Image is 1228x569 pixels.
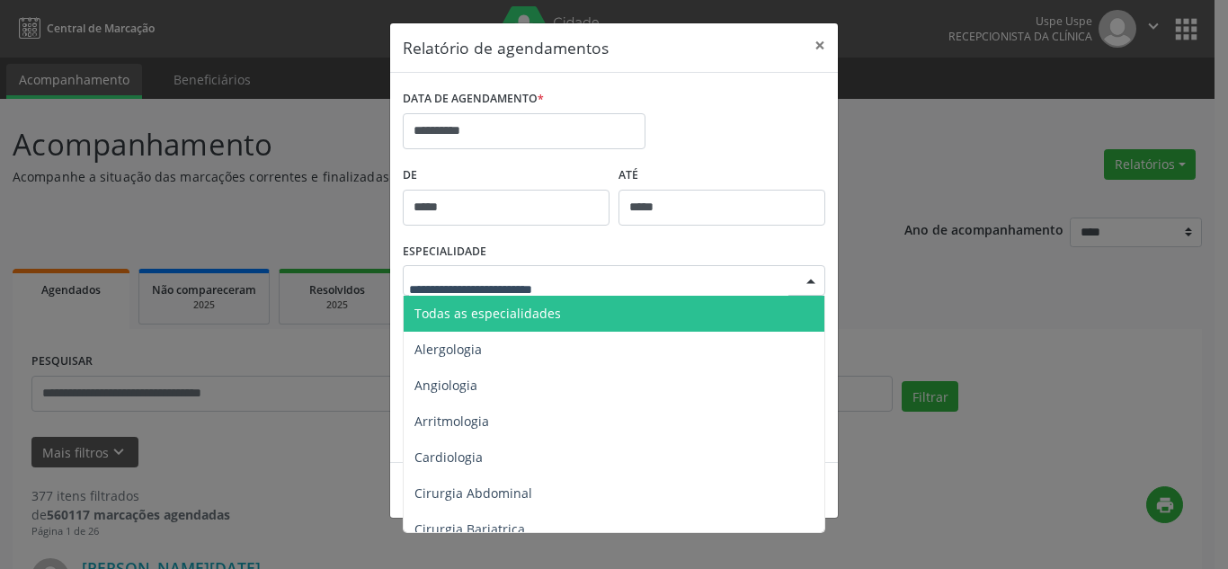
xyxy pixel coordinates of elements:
[414,449,483,466] span: Cardiologia
[403,36,609,59] h5: Relatório de agendamentos
[403,162,610,190] label: De
[414,413,489,430] span: Arritmologia
[618,162,825,190] label: ATÉ
[414,520,525,538] span: Cirurgia Bariatrica
[414,305,561,322] span: Todas as especialidades
[802,23,838,67] button: Close
[414,377,477,394] span: Angiologia
[414,341,482,358] span: Alergologia
[403,238,486,266] label: ESPECIALIDADE
[403,85,544,113] label: DATA DE AGENDAMENTO
[414,485,532,502] span: Cirurgia Abdominal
